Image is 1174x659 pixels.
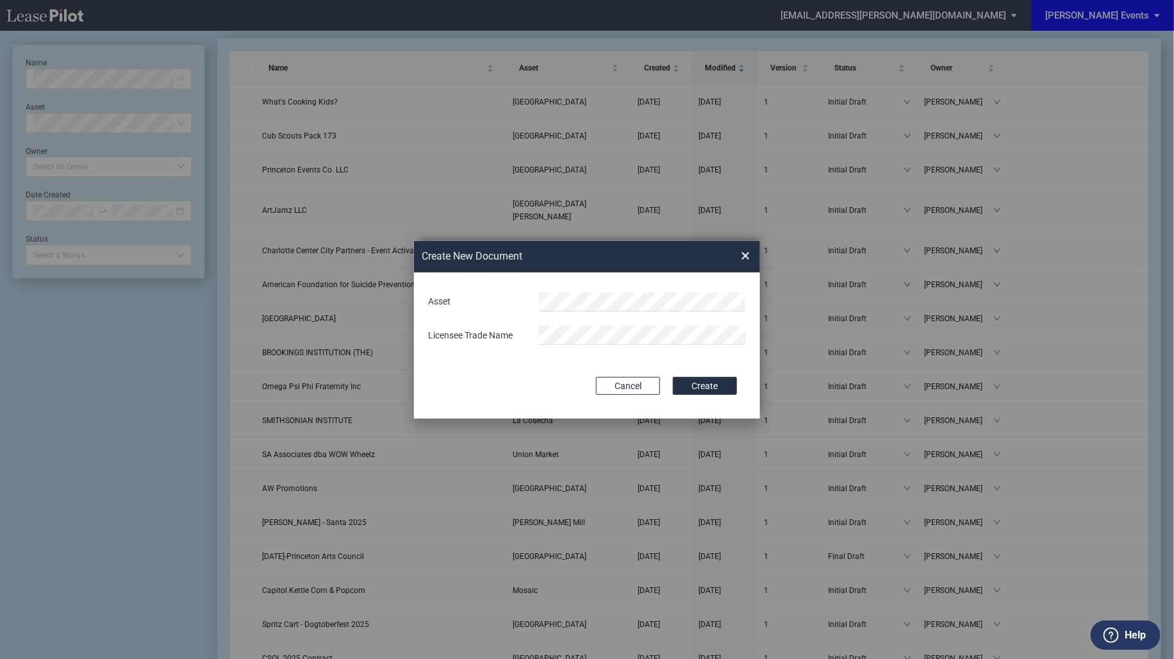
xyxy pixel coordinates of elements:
button: Create [673,377,737,395]
span: × [741,246,750,267]
div: Asset [420,296,531,308]
div: Licensee Trade Name [420,329,531,342]
h2: Create New Document [422,249,695,263]
md-dialog: Create New ... [414,241,760,419]
button: Cancel [596,377,660,395]
label: Help [1125,627,1146,644]
input: Licensee Trade Name [539,326,746,345]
